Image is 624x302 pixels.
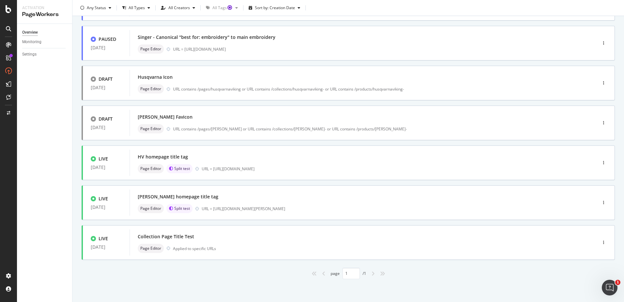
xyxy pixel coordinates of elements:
div: LIVE [99,156,108,162]
div: PAUSED [99,36,116,42]
div: URL contains /pages/[PERSON_NAME] or URL contains /collections/[PERSON_NAME]- or URL contains /pr... [173,126,569,132]
div: All Tags [212,6,233,10]
span: Split test [174,207,190,210]
div: DRAFT [99,76,113,82]
div: [PERSON_NAME] Favicon [138,114,193,120]
div: brand label [166,204,193,213]
button: Sort by: Creation Date [246,3,303,13]
div: [PERSON_NAME] homepage title tag [138,193,218,200]
div: PageWorkers [22,11,67,18]
div: LIVE [99,195,108,202]
span: Page Editor [140,47,161,51]
div: neutral label [138,244,164,253]
div: brand label [166,164,193,173]
div: [DATE] [91,45,122,50]
div: LIVE [99,235,108,242]
div: angle-right [369,268,377,279]
div: [DATE] [91,244,122,250]
span: Page Editor [140,87,161,91]
div: neutral label [138,84,164,93]
iframe: Intercom live chat [602,280,617,295]
div: URL contains /pages/husqvarnaviking or URL contains /collections/husqvarnaviking- or URL contains... [173,86,569,92]
div: [DATE] [91,85,122,90]
button: All Types [119,3,153,13]
button: All Creators [158,3,198,13]
a: Overview [22,29,68,36]
a: Settings [22,51,68,58]
span: Page Editor [140,167,161,171]
div: Activation [22,5,67,11]
div: page / 1 [331,268,366,279]
button: Any Status [78,3,114,13]
div: Husqvarna Icon [138,74,173,80]
div: URL = [URL][DOMAIN_NAME] [202,166,569,172]
div: angles-right [377,268,388,279]
div: angles-left [309,268,320,279]
div: Singer - Canonical "best for: embroidery" to main embroidery [138,34,275,41]
div: Collection Page Title Test [138,233,194,240]
div: DRAFT [99,116,113,122]
div: angle-left [320,268,328,279]
div: neutral label [138,124,164,133]
div: [DATE] [91,165,122,170]
div: Settings [22,51,37,58]
div: Sort by: Creation Date [255,6,295,10]
div: neutral label [138,44,164,54]
button: All TagsTooltip anchor [203,3,241,13]
span: Split test [174,167,190,171]
div: neutral label [138,204,164,213]
a: Monitoring [22,39,68,45]
div: URL = [URL][DOMAIN_NAME][PERSON_NAME] [202,206,569,211]
div: All Creators [168,6,190,10]
div: Any Status [87,6,106,10]
div: HV homepage title tag [138,154,188,160]
div: Tooltip anchor [227,5,233,10]
div: [DATE] [91,125,122,130]
div: Applied to specific URLs [173,246,216,251]
div: Monitoring [22,39,41,45]
div: [DATE] [91,205,122,210]
div: URL = [URL][DOMAIN_NAME] [173,46,569,52]
span: Page Editor [140,207,161,210]
div: All Types [129,6,145,10]
div: neutral label [138,164,164,173]
span: Page Editor [140,246,161,250]
div: Overview [22,29,38,36]
span: Page Editor [140,127,161,131]
span: 1 [615,280,620,285]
